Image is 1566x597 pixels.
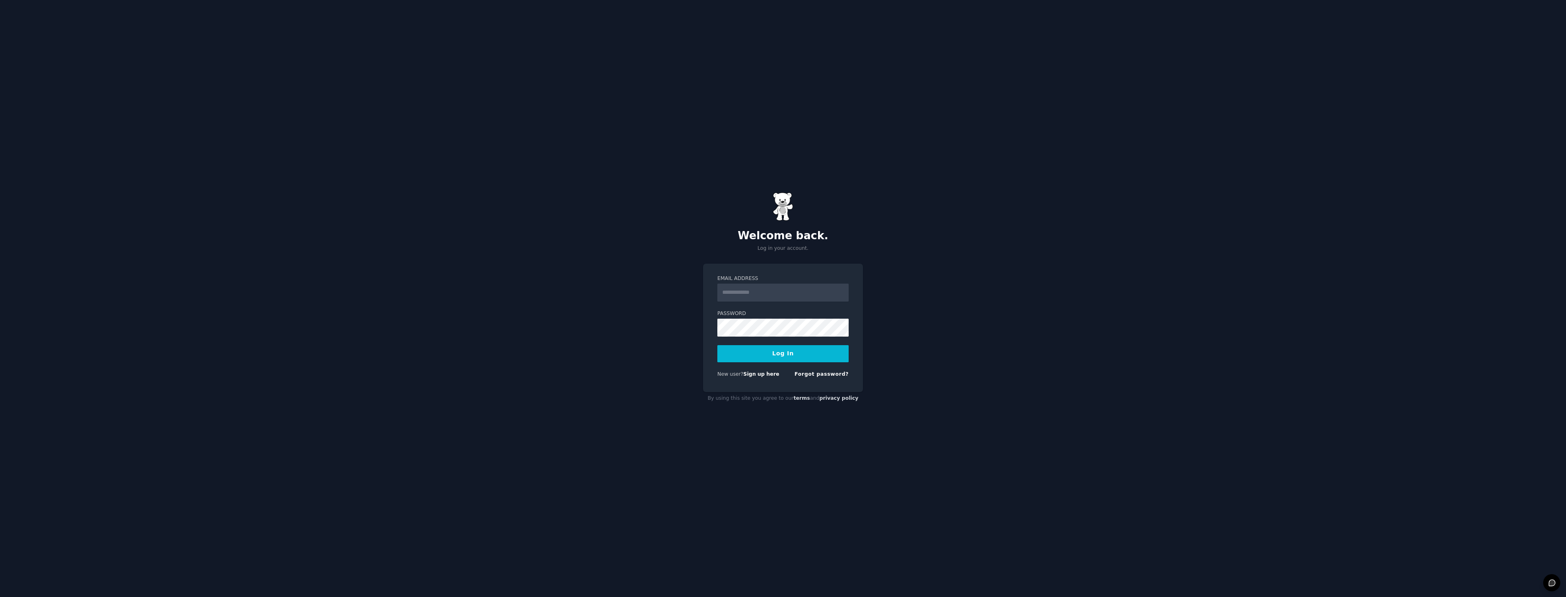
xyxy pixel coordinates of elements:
[703,392,863,405] div: By using this site you agree to our and
[717,345,849,362] button: Log In
[794,395,810,401] a: terms
[717,371,743,377] span: New user?
[703,229,863,242] h2: Welcome back.
[717,310,849,317] label: Password
[717,275,849,282] label: Email Address
[773,192,793,221] img: Gummy Bear
[819,395,858,401] a: privacy policy
[743,371,779,377] a: Sign up here
[703,245,863,252] p: Log in your account.
[794,371,849,377] a: Forgot password?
